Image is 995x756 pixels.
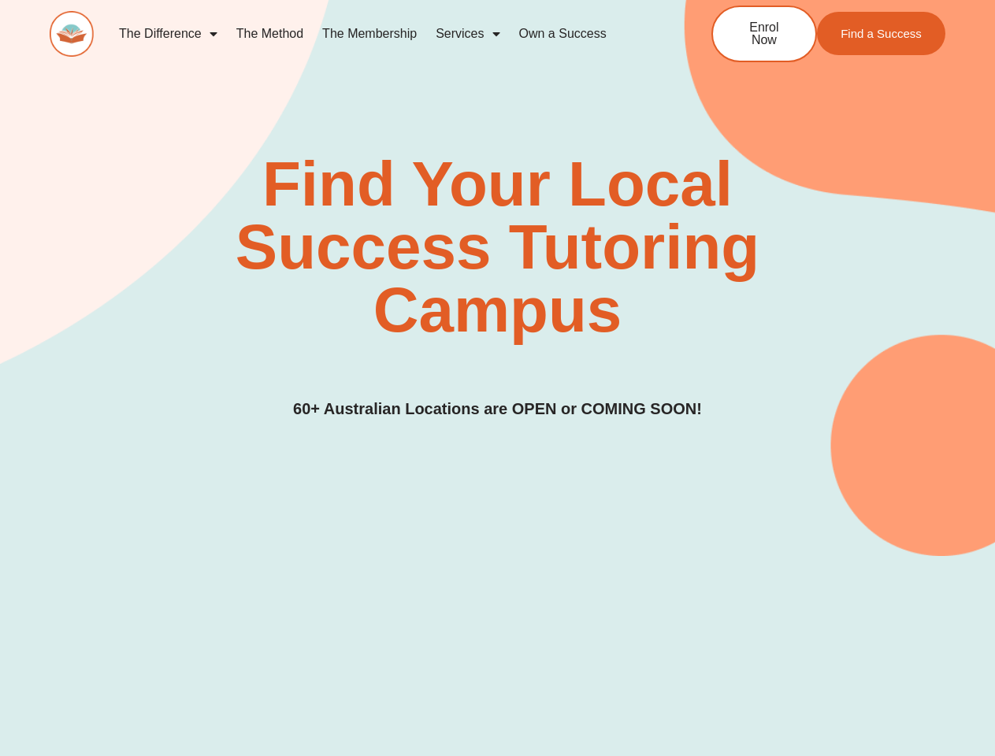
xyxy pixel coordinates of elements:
[313,16,426,52] a: The Membership
[817,12,945,55] a: Find a Success
[144,153,852,342] h2: Find Your Local Success Tutoring Campus
[293,397,702,421] h3: 60+ Australian Locations are OPEN or COMING SOON!
[110,16,660,52] nav: Menu
[841,28,922,39] span: Find a Success
[510,16,616,52] a: Own a Success
[916,680,995,756] iframe: Chat Widget
[110,16,227,52] a: The Difference
[711,6,817,62] a: Enrol Now
[227,16,313,52] a: The Method
[426,16,509,52] a: Services
[737,21,792,46] span: Enrol Now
